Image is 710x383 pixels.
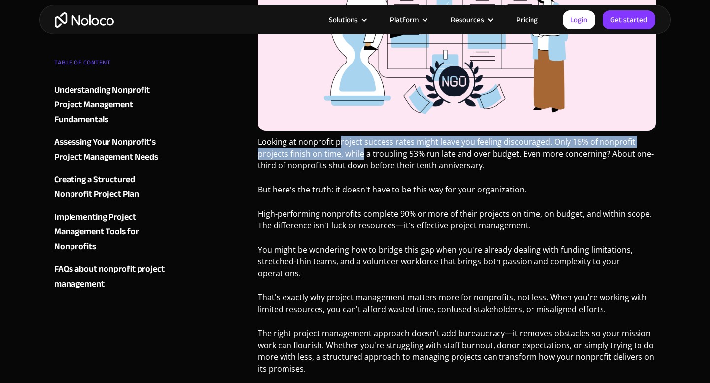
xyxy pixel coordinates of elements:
[504,13,550,26] a: Pricing
[54,262,174,291] a: FAQs about nonprofit project management‍
[258,184,656,203] p: But here's the truth: it doesn't have to be this way for your organization.
[258,208,656,239] p: High-performing nonprofits complete 90% or more of their projects on time, on budget, and within ...
[54,83,174,127] a: Understanding Nonprofit Project Management Fundamentals
[54,135,174,164] a: Assessing Your Nonprofit's Project Management Needs
[258,291,656,322] p: That's exactly why project management matters more for nonprofits, not less. When you're working ...
[54,55,174,75] div: TABLE OF CONTENT
[258,244,656,287] p: You might be wondering how to bridge this gap when you're already dealing with funding limitation...
[258,136,656,179] p: Looking at nonprofit project success rates might leave you feeling discouraged. Only 16% of nonpr...
[54,172,174,202] a: Creating a Structured Nonprofit Project Plan
[451,13,484,26] div: Resources
[329,13,358,26] div: Solutions
[563,10,595,29] a: Login
[603,10,655,29] a: Get started
[55,12,114,28] a: home
[54,210,174,254] a: Implementing Project Management Tools for Nonprofits
[378,13,438,26] div: Platform
[390,13,419,26] div: Platform
[258,327,656,382] p: The right project management approach doesn't add bureaucracy—it removes obstacles so your missio...
[438,13,504,26] div: Resources
[317,13,378,26] div: Solutions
